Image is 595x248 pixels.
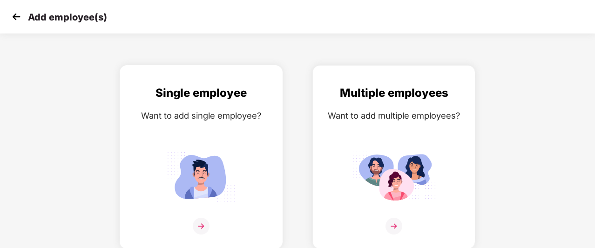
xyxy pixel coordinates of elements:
img: svg+xml;base64,PHN2ZyB4bWxucz0iaHR0cDovL3d3dy53My5vcmcvMjAwMC9zdmciIHdpZHRoPSIzNiIgaGVpZ2h0PSIzNi... [193,218,210,235]
div: Multiple employees [322,84,466,102]
img: svg+xml;base64,PHN2ZyB4bWxucz0iaHR0cDovL3d3dy53My5vcmcvMjAwMC9zdmciIGlkPSJTaW5nbGVfZW1wbG95ZWUiIH... [159,147,243,206]
img: svg+xml;base64,PHN2ZyB4bWxucz0iaHR0cDovL3d3dy53My5vcmcvMjAwMC9zdmciIHdpZHRoPSIzNiIgaGVpZ2h0PSIzNi... [385,218,402,235]
img: svg+xml;base64,PHN2ZyB4bWxucz0iaHR0cDovL3d3dy53My5vcmcvMjAwMC9zdmciIHdpZHRoPSIzMCIgaGVpZ2h0PSIzMC... [9,10,23,24]
div: Single employee [129,84,273,102]
p: Add employee(s) [28,12,107,23]
div: Want to add multiple employees? [322,109,466,122]
img: svg+xml;base64,PHN2ZyB4bWxucz0iaHR0cDovL3d3dy53My5vcmcvMjAwMC9zdmciIGlkPSJNdWx0aXBsZV9lbXBsb3llZS... [352,147,436,206]
div: Want to add single employee? [129,109,273,122]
